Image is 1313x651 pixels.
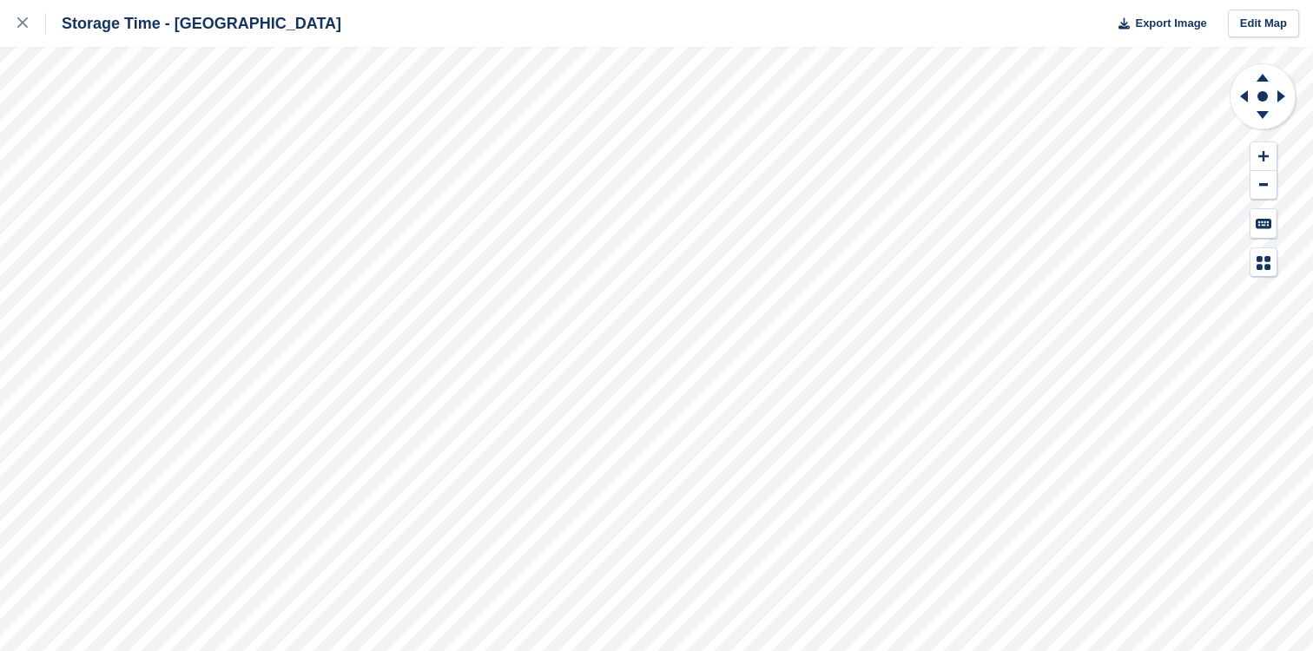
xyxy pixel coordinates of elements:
[1250,209,1277,238] button: Keyboard Shortcuts
[1250,142,1277,171] button: Zoom In
[1250,248,1277,277] button: Map Legend
[1250,171,1277,200] button: Zoom Out
[1228,10,1299,38] a: Edit Map
[46,13,341,34] div: Storage Time - [GEOGRAPHIC_DATA]
[1108,10,1207,38] button: Export Image
[1135,15,1206,32] span: Export Image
